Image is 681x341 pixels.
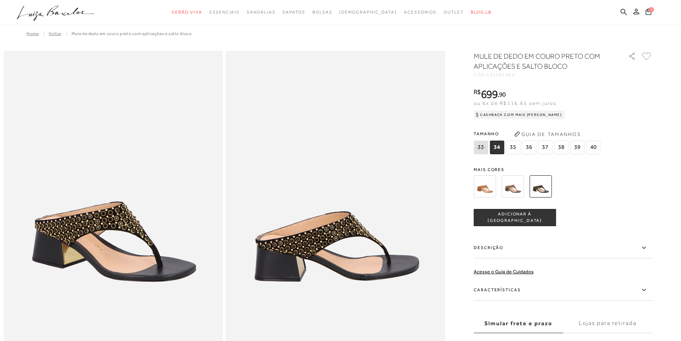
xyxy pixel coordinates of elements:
[474,269,534,274] a: Acesse o Guia de Cuidados
[474,314,563,333] label: Simular frete e prazo
[563,314,652,333] label: Lojas para retirada
[49,31,61,36] a: Voltar
[209,6,240,19] a: noSubCategoriesText
[481,88,498,101] span: 699
[471,6,492,19] a: BLOG LB
[586,141,601,154] span: 40
[529,175,552,198] img: MULE DE DEDO EM COURO PRETO COM APLICAÇÕES E SALTO BLOCO
[474,100,556,106] span: ou 6x de R$116,65 sem juros
[490,141,504,154] span: 34
[404,10,436,15] span: Acessórios
[444,6,464,19] a: noSubCategoriesText
[474,167,652,172] span: Mais cores
[471,10,492,15] span: BLOG LB
[339,6,397,19] a: noSubCategoriesText
[282,10,305,15] span: Sapatos
[26,31,39,36] a: Home
[247,10,275,15] span: Sandálias
[499,91,506,98] span: 90
[172,6,202,19] a: noSubCategoriesText
[474,73,617,77] div: CÓD:
[172,10,202,15] span: Verão Viva
[474,209,556,226] button: ADICIONAR À [GEOGRAPHIC_DATA]
[312,10,332,15] span: Bolsas
[209,10,240,15] span: Essenciais
[474,141,488,154] span: 33
[404,6,436,19] a: noSubCategoriesText
[247,6,275,19] a: noSubCategoriesText
[512,128,583,140] button: Guia de Tamanhos
[554,141,568,154] span: 38
[649,7,654,12] span: 0
[339,10,397,15] span: [DEMOGRAPHIC_DATA]
[474,111,565,119] div: Cashback com Mais [PERSON_NAME]
[522,141,536,154] span: 36
[506,141,520,154] span: 35
[474,128,602,139] span: Tamanho
[570,141,584,154] span: 39
[502,175,524,198] img: MULE DE DEDO EM COURO COFFE COM APLICAÇÕES E SALTO BLOCO
[498,91,506,98] i: ,
[474,238,652,258] label: Descrição
[71,31,192,36] span: MULE DE DEDO EM COURO PRETO COM APLICAÇÕES E SALTO BLOCO
[487,72,515,77] span: 131301302
[643,8,653,18] button: 0
[474,89,481,95] i: R$
[282,6,305,19] a: noSubCategoriesText
[538,141,552,154] span: 37
[474,51,608,71] h1: MULE DE DEDO EM COURO PRETO COM APLICAÇÕES E SALTO BLOCO
[474,280,652,301] label: Características
[312,6,332,19] a: noSubCategoriesText
[444,10,464,15] span: Outlet
[474,175,496,198] img: MULE DE DEDO EM COURO CARAMELO COM APLICAÇÕES E SALTO BLOCO
[474,211,556,224] span: ADICIONAR À [GEOGRAPHIC_DATA]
